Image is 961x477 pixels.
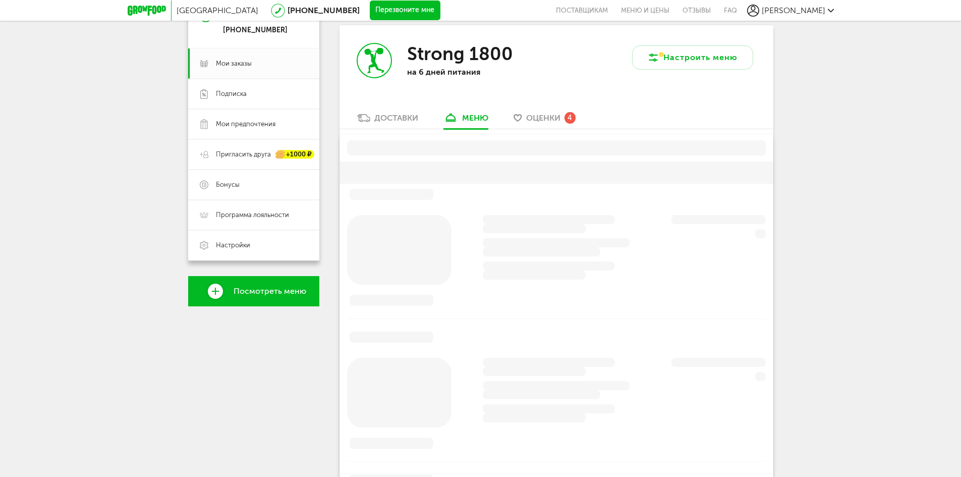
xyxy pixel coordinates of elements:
a: Бонусы [188,170,319,200]
a: Посмотреть меню [188,276,319,306]
a: Мои предпочтения [188,109,319,139]
a: меню [438,113,493,129]
button: Настроить меню [632,45,753,70]
a: Настройки [188,230,319,260]
div: +1000 ₽ [276,150,314,159]
span: Мои заказы [216,59,252,68]
div: 4 [564,112,576,123]
span: [PERSON_NAME] [762,6,825,15]
a: Оценки 4 [508,113,581,129]
div: меню [462,113,488,123]
div: Доставки [374,113,418,123]
a: Доставки [352,113,423,129]
span: Мои предпочтения [216,120,275,129]
span: Настройки [216,241,250,250]
a: Подписка [188,79,319,109]
div: [PHONE_NUMBER] [223,26,297,35]
p: на 6 дней питания [407,67,538,77]
span: Подписка [216,89,247,98]
a: Программа лояльности [188,200,319,230]
span: Оценки [526,113,560,123]
span: Пригласить друга [216,150,271,159]
span: Программа лояльности [216,210,289,220]
h3: Strong 1800 [407,43,513,65]
a: Мои заказы [188,48,319,79]
a: Пригласить друга +1000 ₽ [188,139,319,170]
span: [GEOGRAPHIC_DATA] [177,6,258,15]
span: Посмотреть меню [234,287,306,296]
span: Бонусы [216,180,240,189]
a: [PHONE_NUMBER] [288,6,360,15]
button: Перезвоните мне [370,1,440,21]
